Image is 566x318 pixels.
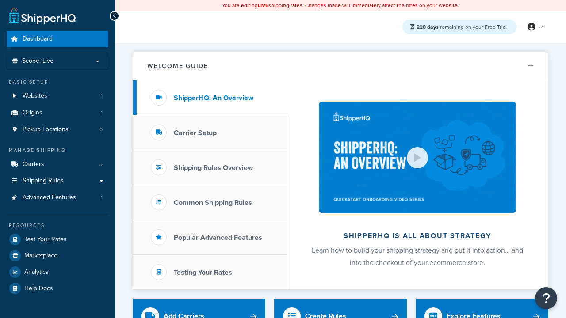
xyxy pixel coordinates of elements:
[101,109,103,117] span: 1
[7,88,108,104] li: Websites
[174,129,217,137] h3: Carrier Setup
[7,264,108,280] a: Analytics
[174,234,262,242] h3: Popular Advanced Features
[7,222,108,229] div: Resources
[7,121,108,138] li: Pickup Locations
[101,194,103,201] span: 1
[24,285,53,292] span: Help Docs
[417,23,439,31] strong: 228 days
[147,63,208,69] h2: Welcome Guide
[7,280,108,296] a: Help Docs
[24,269,49,276] span: Analytics
[23,161,44,168] span: Carriers
[312,245,523,268] span: Learn how to build your shipping strategy and put it into action… and into the checkout of your e...
[23,109,42,117] span: Origins
[174,164,253,172] h3: Shipping Rules Overview
[535,287,557,309] button: Open Resource Center
[24,236,67,243] span: Test Your Rates
[258,1,268,9] b: LIVE
[174,94,253,102] h3: ShipperHQ: An Overview
[23,126,69,133] span: Pickup Locations
[7,231,108,247] a: Test Your Rates
[7,248,108,264] a: Marketplace
[7,105,108,121] a: Origins1
[7,189,108,206] a: Advanced Features1
[7,173,108,189] a: Shipping Rules
[310,232,524,240] h2: ShipperHQ is all about strategy
[7,31,108,47] a: Dashboard
[7,121,108,138] a: Pickup Locations0
[23,35,53,43] span: Dashboard
[24,252,57,260] span: Marketplace
[133,52,548,80] button: Welcome Guide
[22,57,54,65] span: Scope: Live
[99,126,103,133] span: 0
[174,199,252,207] h3: Common Shipping Rules
[7,156,108,173] a: Carriers3
[99,161,103,168] span: 3
[101,92,103,100] span: 1
[23,92,47,100] span: Websites
[7,189,108,206] li: Advanced Features
[7,156,108,173] li: Carriers
[7,79,108,86] div: Basic Setup
[174,269,232,276] h3: Testing Your Rates
[7,88,108,104] a: Websites1
[23,177,64,185] span: Shipping Rules
[319,102,516,213] img: ShipperHQ is all about strategy
[23,194,76,201] span: Advanced Features
[417,23,507,31] span: remaining on your Free Trial
[7,105,108,121] li: Origins
[7,147,108,154] div: Manage Shipping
